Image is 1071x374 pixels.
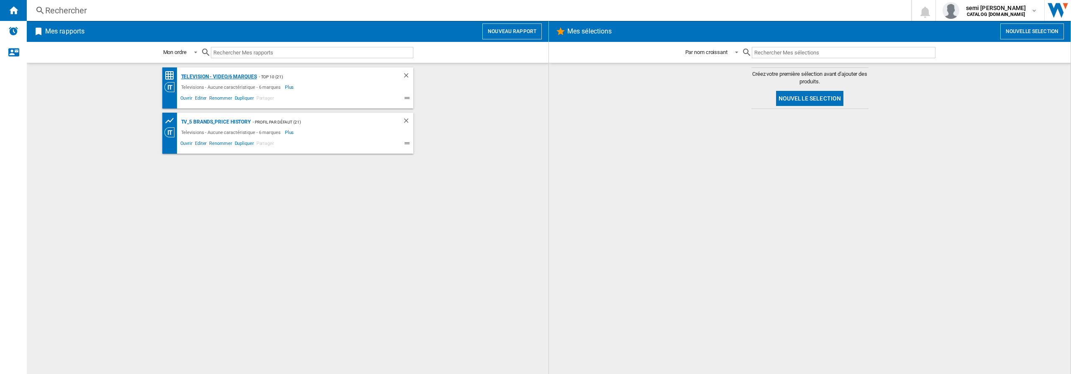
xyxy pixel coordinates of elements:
[966,4,1026,12] span: semi [PERSON_NAME]
[163,49,187,55] div: Mon ordre
[255,94,275,104] span: Partager
[164,116,179,126] div: Tableau des prix des produits
[285,82,295,92] span: Plus
[402,72,413,82] div: Supprimer
[194,139,208,150] span: Editer
[179,139,194,150] span: Ouvrir
[164,127,179,137] div: Vision Catégorie
[255,139,275,150] span: Partager
[208,139,233,150] span: Renommer
[179,94,194,104] span: Ouvrir
[943,2,959,19] img: profile.jpg
[164,70,179,81] div: Matrice des prix
[776,91,844,106] button: Nouvelle selection
[1000,23,1064,39] button: Nouvelle selection
[751,70,869,85] span: Créez votre première sélection avant d'ajouter des produits.
[233,139,255,150] span: Dupliquer
[194,94,208,104] span: Editer
[566,23,613,39] h2: Mes sélections
[967,12,1025,17] b: CATALOG [DOMAIN_NAME]
[211,47,413,58] input: Rechercher Mes rapports
[164,82,179,92] div: Vision Catégorie
[285,127,295,137] span: Plus
[482,23,542,39] button: Nouveau rapport
[685,49,728,55] div: Par nom croissant
[752,47,935,58] input: Rechercher Mes sélections
[251,117,385,127] div: - Profil par défaut (21)
[45,5,889,16] div: Rechercher
[44,23,86,39] h2: Mes rapports
[402,117,413,127] div: Supprimer
[8,26,18,36] img: alerts-logo.svg
[179,72,257,82] div: Television - video/6 marques
[208,94,233,104] span: Renommer
[179,117,251,127] div: TV_5 Brands_Price History
[179,82,285,92] div: Televisions - Aucune caractéristique - 6 marques
[257,72,386,82] div: - Top 10 (21)
[179,127,285,137] div: Televisions - Aucune caractéristique - 6 marques
[233,94,255,104] span: Dupliquer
